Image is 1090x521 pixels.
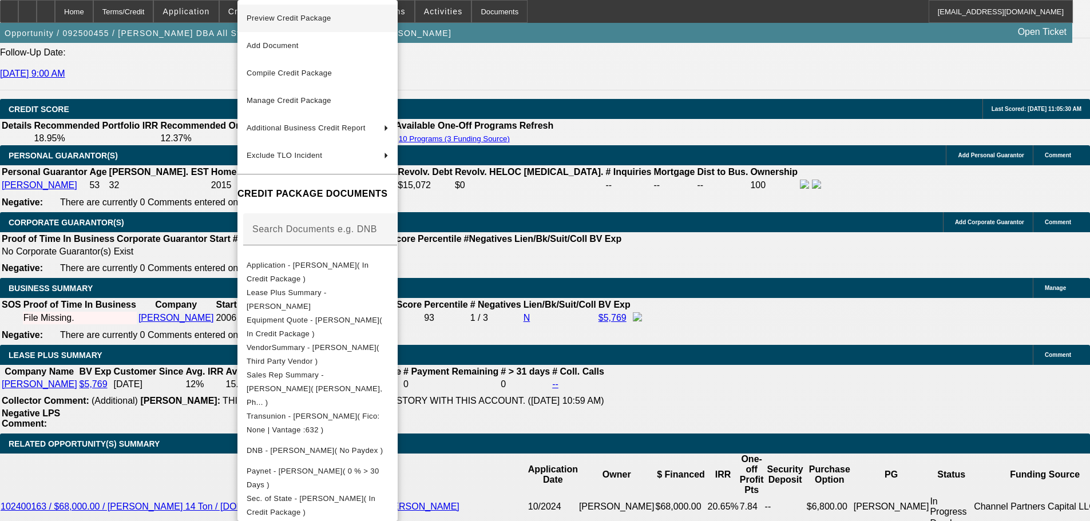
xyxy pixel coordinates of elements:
span: Compile Credit Package [247,69,332,77]
span: DNB - [PERSON_NAME]( No Paydex ) [247,446,383,455]
button: Sales Rep Summary - Lynn Evans( D'Aquila, Ph... ) [237,368,398,409]
mat-label: Search Documents e.g. DNB [252,224,377,234]
button: VendorSummary - Lynn Evans( Third Party Vendor ) [237,341,398,368]
button: Transunion - Evans, Lynn( Fico: None | Vantage :632 ) [237,409,398,437]
span: Paynet - [PERSON_NAME]( 0 % > 30 Days ) [247,467,379,489]
button: Lease Plus Summary - Lynn Evans [237,286,398,313]
span: Sec. of State - [PERSON_NAME]( In Credit Package ) [247,494,375,516]
button: Sec. of State - Lynn Evans( In Credit Package ) [237,492,398,519]
span: Exclude TLO Incident [247,151,322,160]
span: Transunion - [PERSON_NAME]( Fico: None | Vantage :632 ) [247,412,380,434]
button: Paynet - Lynn Evans( 0 % > 30 Days ) [237,464,398,492]
span: VendorSummary - [PERSON_NAME]( Third Party Vendor ) [247,343,379,365]
span: Manage Credit Package [247,96,331,105]
button: DNB - Lynn Evans( No Paydex ) [237,437,398,464]
button: Application - Lynn Evans( In Credit Package ) [237,258,398,286]
span: Preview Credit Package [247,14,331,22]
span: Sales Rep Summary - [PERSON_NAME]( [PERSON_NAME], Ph... ) [247,371,382,407]
span: Equipment Quote - [PERSON_NAME]( In Credit Package ) [247,316,382,338]
span: Lease Plus Summary - [PERSON_NAME] [247,288,327,311]
span: Application - [PERSON_NAME]( In Credit Package ) [247,261,368,283]
span: Additional Business Credit Report [247,124,366,132]
h4: CREDIT PACKAGE DOCUMENTS [237,187,398,201]
span: Add Document [247,41,299,50]
button: Equipment Quote - Lynn Evans( In Credit Package ) [237,313,398,341]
